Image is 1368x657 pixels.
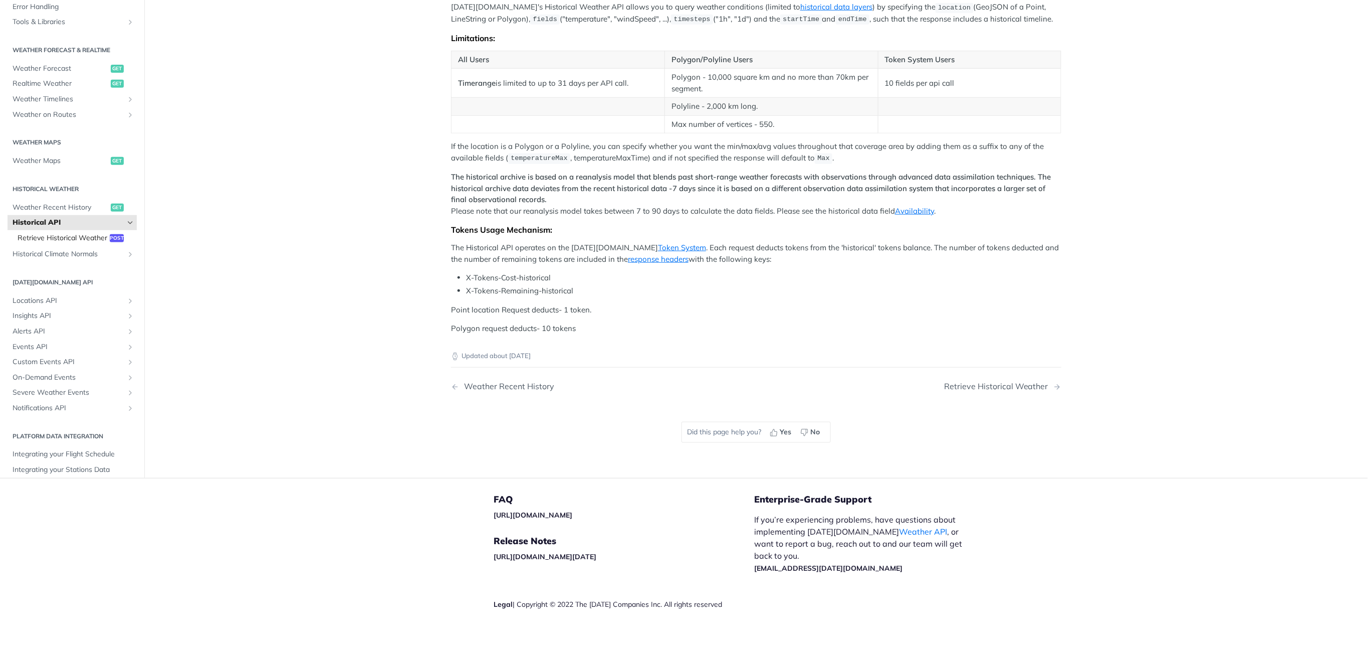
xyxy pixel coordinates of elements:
[494,599,754,609] div: | Copyright © 2022 The [DATE] Companies Inc. All rights reserved
[878,51,1061,69] th: Token System Users
[458,78,496,88] strong: Timerange
[494,535,754,547] h5: Release Notes
[126,404,134,412] button: Show subpages for Notifications API
[126,95,134,103] button: Show subpages for Weather Timelines
[13,17,124,27] span: Tools & Libraries
[126,18,134,26] button: Show subpages for Tools & Libraries
[754,514,973,574] p: If you’re experiencing problems, have questions about implementing [DATE][DOMAIN_NAME] , or want ...
[938,4,971,12] span: location
[13,63,108,73] span: Weather Forecast
[8,76,137,91] a: Realtime Weatherget
[800,2,872,12] a: historical data layers
[899,527,947,537] a: Weather API
[8,215,137,230] a: Historical APIHide subpages for Historical API
[766,425,797,440] button: Yes
[451,69,665,98] td: is limited to up to 31 days per API call.
[944,382,1061,391] a: Next Page: Retrieve Historical Weather
[126,327,134,336] button: Show subpages for Alerts API
[126,250,134,258] button: Show subpages for Historical Climate Normals
[13,230,137,245] a: Retrieve Historical Weatherpost
[8,184,137,193] h2: Historical Weather
[8,308,137,323] a: Insights APIShow subpages for Insights API
[451,225,1061,235] div: Tokens Usage Mechanism:
[111,203,124,211] span: get
[13,449,134,459] span: Integrating your Flight Schedule
[111,80,124,88] span: get
[451,141,1061,164] p: If the location is a Polygon or a Polyline, you can specify whether you want the min/max/avg valu...
[13,388,124,398] span: Severe Weather Events
[451,351,1061,361] p: Updated about [DATE]
[13,311,124,321] span: Insights API
[13,372,124,382] span: On-Demand Events
[13,465,134,475] span: Integrating your Stations Data
[8,138,137,147] h2: Weather Maps
[8,15,137,30] a: Tools & LibrariesShow subpages for Tools & Libraries
[878,69,1061,98] td: 10 fields per api call
[754,564,902,573] a: [EMAIL_ADDRESS][DATE][DOMAIN_NAME]
[8,339,137,354] a: Events APIShow subpages for Events API
[783,16,819,24] span: startTime
[681,422,831,443] div: Did this page help you?
[466,272,1061,284] li: X-Tokens-Cost-historical
[8,355,137,370] a: Custom Events APIShow subpages for Custom Events API
[8,45,137,54] h2: Weather Forecast & realtime
[126,219,134,227] button: Hide subpages for Historical API
[111,157,124,165] span: get
[895,206,934,216] a: Availability
[780,427,791,437] span: Yes
[126,343,134,351] button: Show subpages for Events API
[126,358,134,366] button: Show subpages for Custom Events API
[451,242,1061,265] p: The Historical API operates on the [DATE][DOMAIN_NAME] . Each request deducts tokens from the 'hi...
[8,324,137,339] a: Alerts APIShow subpages for Alerts API
[8,370,137,385] a: On-Demand EventsShow subpages for On-Demand Events
[8,447,137,462] a: Integrating your Flight Schedule
[13,357,124,367] span: Custom Events API
[126,373,134,381] button: Show subpages for On-Demand Events
[13,295,124,305] span: Locations API
[13,79,108,89] span: Realtime Weather
[451,172,1061,217] p: Please note that our reanalysis model takes between 7 to 90 days to calculate the data fields. Pl...
[8,477,137,492] a: Integrating your Assets
[533,16,557,24] span: fields
[13,2,134,12] span: Error Handling
[8,92,137,107] a: Weather TimelinesShow subpages for Weather Timelines
[18,233,107,243] span: Retrieve Historical Weather
[8,293,137,308] a: Locations APIShow subpages for Locations API
[664,98,878,116] td: Polyline - 2,000 km long.
[494,600,513,609] a: Legal
[126,296,134,304] button: Show subpages for Locations API
[451,382,713,391] a: Previous Page: Weather Recent History
[658,243,706,252] a: Token System
[110,234,124,242] span: post
[810,427,820,437] span: No
[13,94,124,104] span: Weather Timelines
[13,249,124,259] span: Historical Climate Normals
[818,155,830,162] span: Max
[451,51,665,69] th: All Users
[674,16,711,24] span: timesteps
[13,403,124,413] span: Notifications API
[797,425,825,440] button: No
[8,153,137,169] a: Weather Mapsget
[126,110,134,118] button: Show subpages for Weather on Routes
[126,389,134,397] button: Show subpages for Severe Weather Events
[451,372,1061,401] nav: Pagination Controls
[13,342,124,352] span: Events API
[664,51,878,69] th: Polygon/Polyline Users
[838,16,867,24] span: endTime
[13,218,124,228] span: Historical API
[754,494,989,506] h5: Enterprise-Grade Support
[451,33,1061,43] div: Limitations:
[494,494,754,506] h5: FAQ
[8,107,137,122] a: Weather on RoutesShow subpages for Weather on Routes
[451,304,1061,316] p: Point location Request deducts- 1 token.
[459,382,554,391] div: Weather Recent History
[8,431,137,440] h2: Platform DATA integration
[451,2,1061,25] p: [DATE][DOMAIN_NAME]'s Historical Weather API allows you to query weather conditions (limited to )...
[494,552,596,561] a: [URL][DOMAIN_NAME][DATE]
[111,64,124,72] span: get
[628,254,689,264] a: response headers
[451,323,1061,335] p: Polygon request deducts- 10 tokens
[13,156,108,166] span: Weather Maps
[8,247,137,262] a: Historical Climate NormalsShow subpages for Historical Climate Normals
